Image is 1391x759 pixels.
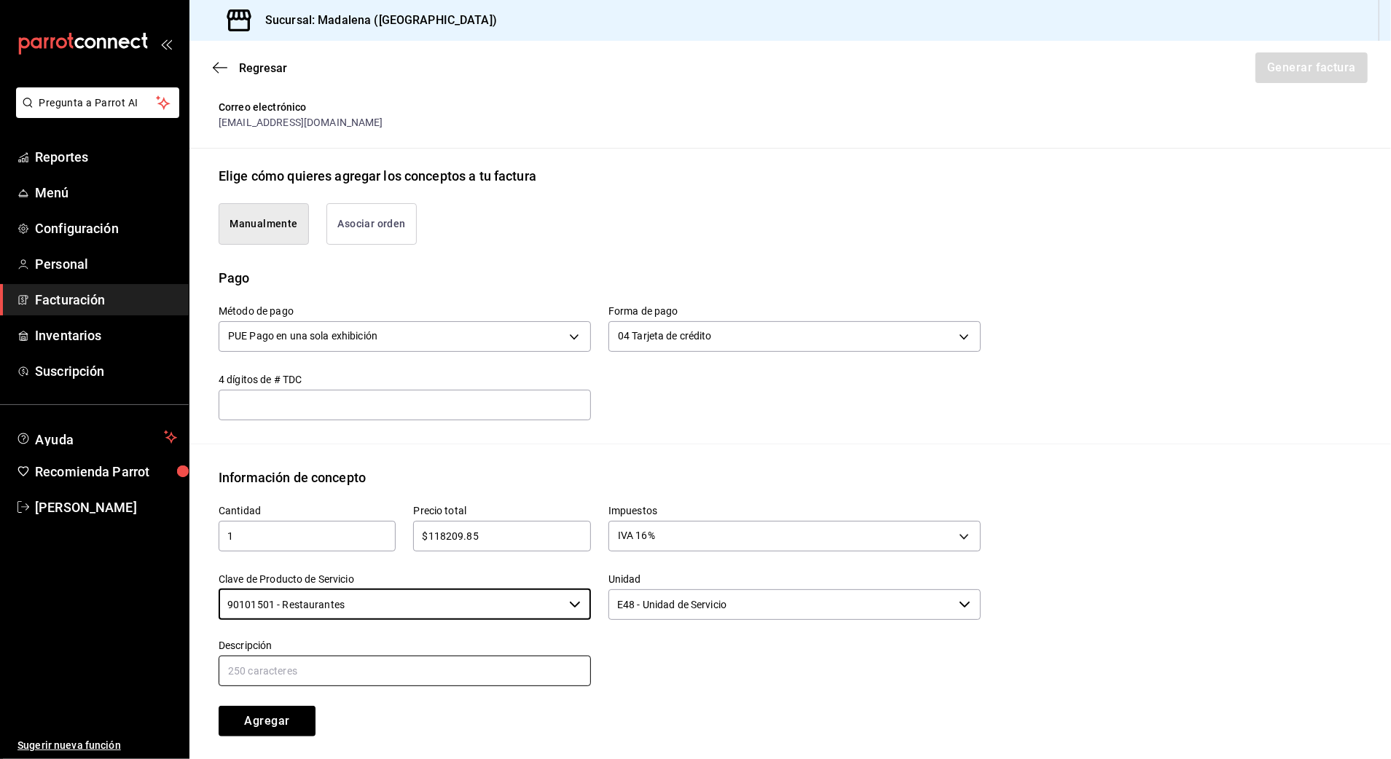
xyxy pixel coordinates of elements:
[35,147,177,167] span: Reportes
[618,329,712,343] span: 04 Tarjeta de crédito
[16,87,179,118] button: Pregunta a Parrot AI
[608,574,981,584] label: Unidad
[326,203,417,245] button: Asociar orden
[219,203,309,245] button: Manualmente
[219,468,366,487] div: Información de concepto
[219,115,981,130] div: [EMAIL_ADDRESS][DOMAIN_NAME]
[10,106,179,121] a: Pregunta a Parrot AI
[219,574,591,584] label: Clave de Producto de Servicio
[413,506,590,516] label: Precio total
[608,589,953,620] input: Elige una opción
[219,656,591,686] input: 250 caracteres
[254,12,497,29] h3: Sucursal: Madalena ([GEOGRAPHIC_DATA])
[219,166,536,186] div: Elige cómo quieres agregar los conceptos a tu factura
[35,428,158,446] span: Ayuda
[35,219,177,238] span: Configuración
[413,527,590,545] input: $0.00
[35,462,177,481] span: Recomienda Parrot
[239,61,287,75] span: Regresar
[213,61,287,75] button: Regresar
[219,589,563,620] input: Elige una opción
[35,290,177,310] span: Facturación
[35,498,177,517] span: [PERSON_NAME]
[219,268,250,288] div: Pago
[160,38,172,50] button: open_drawer_menu
[17,738,177,753] span: Sugerir nueva función
[219,100,981,115] div: Correo electrónico
[35,326,177,345] span: Inventarios
[618,528,655,543] span: IVA 16%
[228,329,377,343] span: PUE Pago en una sola exhibición
[219,306,591,316] label: Método de pago
[35,254,177,274] span: Personal
[219,640,591,650] label: Descripción
[35,183,177,202] span: Menú
[608,306,981,316] label: Forma de pago
[219,506,396,516] label: Cantidad
[39,95,157,111] span: Pregunta a Parrot AI
[219,706,316,736] button: Agregar
[35,361,177,381] span: Suscripción
[219,374,591,385] label: 4 dígitos de # TDC
[608,506,981,516] label: Impuestos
